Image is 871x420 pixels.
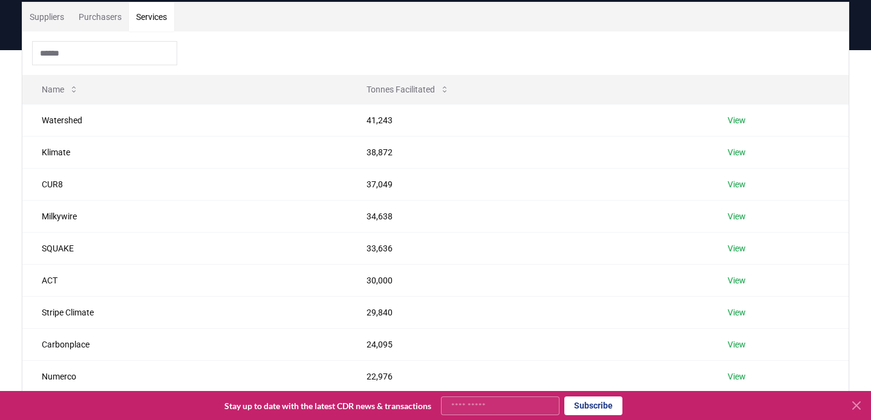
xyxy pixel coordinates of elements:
a: View [728,210,746,222]
td: 29,840 [347,296,708,328]
td: 41,243 [347,104,708,136]
button: Tonnes Facilitated [357,77,459,102]
a: View [728,370,746,383]
button: Purchasers [71,2,129,31]
button: Name [32,77,88,102]
td: Numerco [22,360,347,392]
td: CUR8 [22,168,347,200]
td: 22,976 [347,360,708,392]
a: View [728,178,746,190]
a: View [728,274,746,286]
td: Stripe Climate [22,296,347,328]
a: View [728,338,746,351]
td: 33,636 [347,232,708,264]
td: 30,000 [347,264,708,296]
td: Carbonplace [22,328,347,360]
td: Milkywire [22,200,347,232]
button: Services [129,2,174,31]
td: SQUAKE [22,232,347,264]
td: 24,095 [347,328,708,360]
td: ACT [22,264,347,296]
td: Klimate [22,136,347,168]
a: View [728,146,746,158]
a: View [728,306,746,318]
td: 34,638 [347,200,708,232]
a: View [728,114,746,126]
td: 38,872 [347,136,708,168]
button: Suppliers [22,2,71,31]
td: Watershed [22,104,347,136]
td: 37,049 [347,168,708,200]
a: View [728,242,746,254]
